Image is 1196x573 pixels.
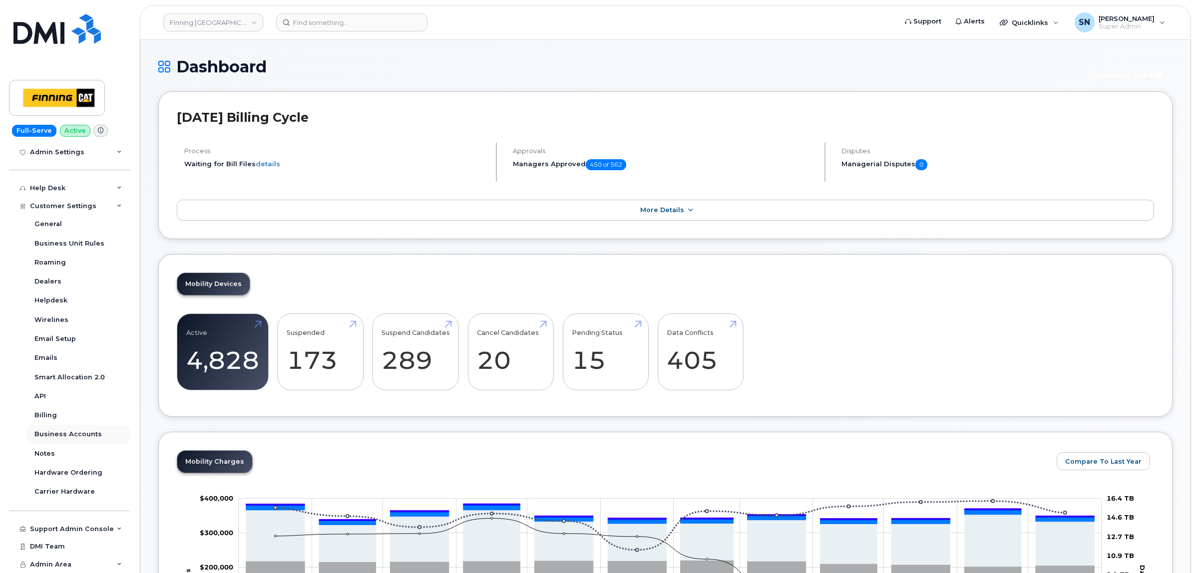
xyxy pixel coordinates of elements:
[382,319,450,385] a: Suspend Candidates 289
[1065,457,1142,466] span: Compare To Last Year
[1107,552,1134,560] tspan: 10.9 TB
[287,319,354,385] a: Suspended 173
[513,147,816,155] h4: Approvals
[915,159,927,170] span: 0
[477,319,544,385] a: Cancel Candidates 20
[177,273,250,295] a: Mobility Devices
[1083,66,1173,83] button: Customer Card
[184,147,487,155] h4: Process
[1107,494,1134,502] tspan: 16.4 TB
[200,529,233,537] tspan: $300,000
[177,451,252,473] a: Mobility Charges
[1107,532,1134,540] tspan: 12.7 TB
[158,58,1078,75] h1: Dashboard
[200,563,233,571] g: $0
[200,529,233,537] g: $0
[256,160,280,168] a: details
[640,206,684,214] span: More Details
[200,494,233,502] g: $0
[200,494,233,502] tspan: $400,000
[841,147,1154,155] h4: Disputes
[246,504,1095,519] g: QST
[1107,513,1134,521] tspan: 14.6 TB
[572,319,639,385] a: Pending Status 15
[186,319,259,385] a: Active 4,828
[184,159,487,169] li: Waiting for Bill Files
[246,510,1095,567] g: Features
[586,159,626,170] span: 450 of 562
[513,159,816,170] h5: Managers Approved
[1057,452,1150,470] button: Compare To Last Year
[200,563,233,571] tspan: $200,000
[841,159,1154,170] h5: Managerial Disputes
[177,110,1154,125] h2: [DATE] Billing Cycle
[667,319,734,385] a: Data Conflicts 405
